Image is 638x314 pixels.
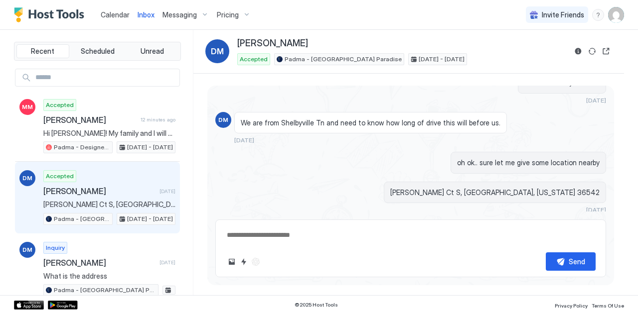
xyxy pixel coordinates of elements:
span: oh ok.. sure let me give some location nearby [457,158,600,167]
div: tab-group [14,42,181,61]
span: DM [22,174,32,183]
span: [PERSON_NAME] Ct S, [GEOGRAPHIC_DATA], [US_STATE] 36542 [390,188,600,197]
span: Unread [141,47,164,56]
span: Recent [31,47,54,56]
span: [PERSON_NAME] [43,258,156,268]
span: We are from Shelbyville Tn and need to know how long of drive this will before us. [241,118,500,127]
span: Padma - [GEOGRAPHIC_DATA] Paradise [54,286,156,295]
button: Unread [126,44,178,58]
div: menu [592,9,604,21]
span: Padma - Designer Home conveniently located in [GEOGRAPHIC_DATA] [54,143,110,152]
span: Invite Friends [542,10,584,19]
span: [DATE] [586,97,606,104]
span: Messaging [162,10,197,19]
span: Padma - [GEOGRAPHIC_DATA] Paradise [285,55,402,64]
a: Terms Of Use [592,300,624,310]
span: Accepted [46,172,74,181]
span: Scheduled [81,47,115,56]
span: [DATE] - [DATE] [419,55,465,64]
a: Inbox [138,9,155,20]
div: Send [569,256,585,267]
a: Calendar [101,9,130,20]
button: Scheduled [71,44,124,58]
span: Padma - [GEOGRAPHIC_DATA] Paradise [54,214,110,223]
a: Privacy Policy [555,300,588,310]
input: Input Field [31,69,179,86]
span: [PERSON_NAME] Ct S, [GEOGRAPHIC_DATA], [US_STATE] 36542 [43,200,175,209]
span: DM [22,245,32,254]
span: DM [218,115,228,124]
button: Quick reply [238,256,250,268]
button: Sync reservation [586,45,598,57]
span: What is the address [43,272,175,281]
span: Inbox [138,10,155,19]
span: © 2025 Host Tools [295,302,338,308]
a: App Store [14,301,44,310]
a: Host Tools Logo [14,7,89,22]
span: Hi [PERSON_NAME]! My family and I will be staying for my graduation at unr. [43,129,175,138]
span: Accepted [46,101,74,109]
div: User profile [608,7,624,23]
span: [DATE] [586,206,606,213]
span: MM [22,103,33,111]
span: 12 minutes ago [141,116,175,123]
span: Accepted [240,55,268,64]
span: [DATE] [159,188,175,195]
button: Upload image [226,256,238,268]
button: Reservation information [572,45,584,57]
span: DM [211,45,224,57]
button: Recent [16,44,69,58]
span: Terms Of Use [592,303,624,309]
span: Calendar [101,10,130,19]
span: [PERSON_NAME] [43,115,137,125]
span: [DATE] - [DATE] [127,143,173,152]
span: [PERSON_NAME] [237,38,308,49]
span: Privacy Policy [555,303,588,309]
span: Pricing [217,10,239,19]
button: Send [546,252,596,271]
span: Inquiry [46,243,65,252]
span: [DATE] - [DATE] [127,214,173,223]
a: Google Play Store [48,301,78,310]
span: [DATE] [159,259,175,266]
button: Open reservation [600,45,612,57]
span: [DATE] [234,136,254,144]
span: [PERSON_NAME] [43,186,156,196]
